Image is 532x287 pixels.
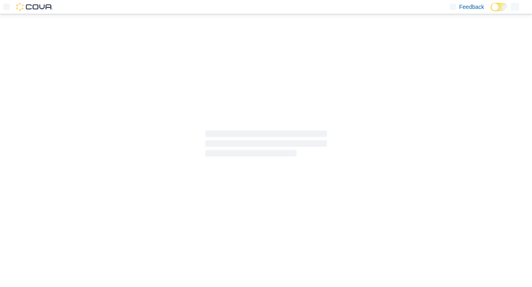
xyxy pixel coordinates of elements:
span: Feedback [459,3,484,11]
img: Cova [16,3,53,11]
input: Dark Mode [491,3,508,11]
span: Loading [205,132,327,158]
